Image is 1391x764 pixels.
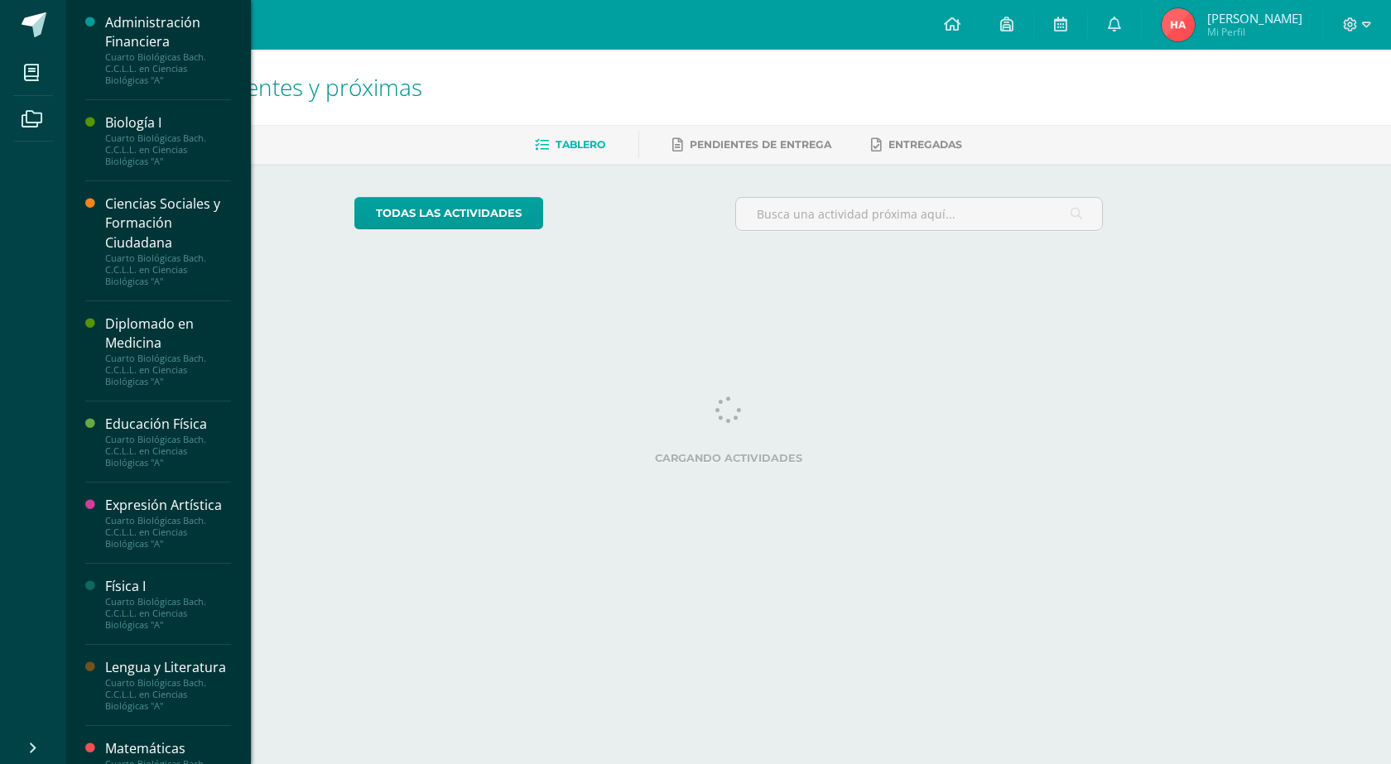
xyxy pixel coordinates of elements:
span: Mi Perfil [1207,25,1302,39]
a: Diplomado en MedicinaCuarto Biológicas Bach. C.C.L.L. en Ciencias Biológicas "A" [105,315,231,387]
div: Cuarto Biológicas Bach. C.C.L.L. en Ciencias Biológicas "A" [105,353,231,387]
a: Administración FinancieraCuarto Biológicas Bach. C.C.L.L. en Ciencias Biológicas "A" [105,13,231,86]
div: Matemáticas [105,739,231,758]
div: Cuarto Biológicas Bach. C.C.L.L. en Ciencias Biológicas "A" [105,434,231,468]
a: Tablero [535,132,605,158]
div: Lengua y Literatura [105,658,231,677]
span: Tablero [556,138,605,151]
a: Expresión ArtísticaCuarto Biológicas Bach. C.C.L.L. en Ciencias Biológicas "A" [105,496,231,550]
div: Cuarto Biológicas Bach. C.C.L.L. en Ciencias Biológicas "A" [105,596,231,631]
label: Cargando actividades [354,452,1104,464]
span: Pendientes de entrega [690,138,831,151]
a: Biología ICuarto Biológicas Bach. C.C.L.L. en Ciencias Biológicas "A" [105,113,231,167]
div: Expresión Artística [105,496,231,515]
div: Cuarto Biológicas Bach. C.C.L.L. en Ciencias Biológicas "A" [105,252,231,287]
input: Busca una actividad próxima aquí... [736,198,1103,230]
a: Entregadas [871,132,962,158]
div: Educación Física [105,415,231,434]
span: Actividades recientes y próximas [86,71,422,103]
a: Ciencias Sociales y Formación CiudadanaCuarto Biológicas Bach. C.C.L.L. en Ciencias Biológicas "A" [105,195,231,286]
div: Cuarto Biológicas Bach. C.C.L.L. en Ciencias Biológicas "A" [105,677,231,712]
div: Administración Financiera [105,13,231,51]
span: Entregadas [888,138,962,151]
a: todas las Actividades [354,197,543,229]
div: Cuarto Biológicas Bach. C.C.L.L. en Ciencias Biológicas "A" [105,132,231,167]
span: [PERSON_NAME] [1207,10,1302,26]
div: Cuarto Biológicas Bach. C.C.L.L. en Ciencias Biológicas "A" [105,51,231,86]
div: Ciencias Sociales y Formación Ciudadana [105,195,231,252]
a: Pendientes de entrega [672,132,831,158]
div: Física I [105,577,231,596]
a: Lengua y LiteraturaCuarto Biológicas Bach. C.C.L.L. en Ciencias Biológicas "A" [105,658,231,712]
a: Física ICuarto Biológicas Bach. C.C.L.L. en Ciencias Biológicas "A" [105,577,231,631]
div: Cuarto Biológicas Bach. C.C.L.L. en Ciencias Biológicas "A" [105,515,231,550]
img: ff5f453f7acb13dd6a27a2ad2f179496.png [1162,8,1195,41]
div: Diplomado en Medicina [105,315,231,353]
a: Educación FísicaCuarto Biológicas Bach. C.C.L.L. en Ciencias Biológicas "A" [105,415,231,468]
div: Biología I [105,113,231,132]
